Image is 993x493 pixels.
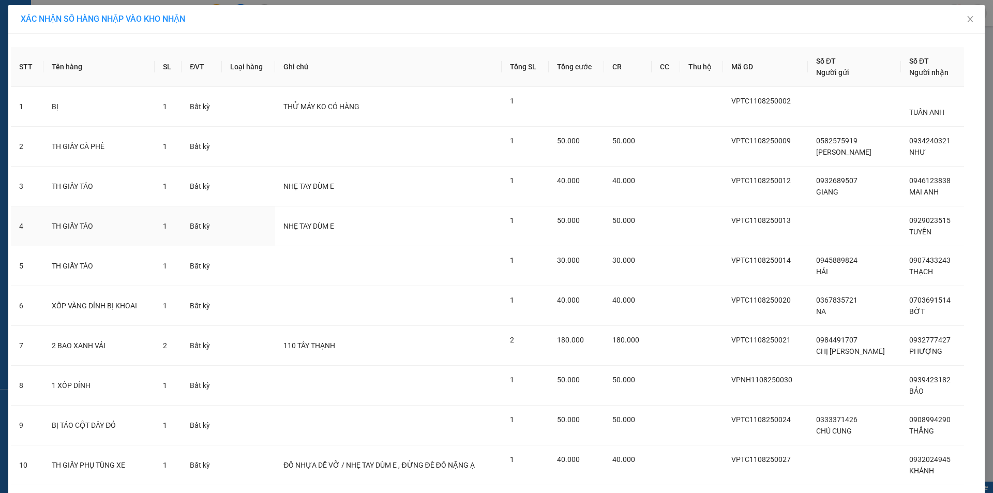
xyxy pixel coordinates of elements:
[11,246,43,286] td: 5
[510,336,514,344] span: 2
[43,326,155,366] td: 2 BAO XANH VẢI
[909,467,934,475] span: KHÁNH
[155,47,182,87] th: SL
[11,286,43,326] td: 6
[909,137,951,145] span: 0934240321
[909,188,939,196] span: MAI ANH
[549,47,605,87] th: Tổng cước
[557,137,580,145] span: 50.000
[275,47,502,87] th: Ghi chú
[909,228,931,236] span: TUYÊN
[163,102,167,111] span: 1
[731,216,791,225] span: VPTC1108250013
[731,137,791,145] span: VPTC1108250009
[43,127,155,167] td: TH GIẤY CÀ PHÊ
[163,302,167,310] span: 1
[816,307,826,316] span: NA
[557,415,580,424] span: 50.000
[182,406,221,445] td: Bất kỳ
[510,296,514,304] span: 1
[510,176,514,185] span: 1
[163,142,167,151] span: 1
[731,376,792,384] span: VPNH1108250030
[816,68,849,77] span: Người gửi
[909,176,951,185] span: 0946123838
[909,57,929,65] span: Số ĐT
[816,176,857,185] span: 0932689507
[43,47,155,87] th: Tên hàng
[557,176,580,185] span: 40.000
[909,108,944,116] span: TUẤN ANH
[43,406,155,445] td: BỊ TÁO CỘT DÂY ĐỎ
[163,381,167,390] span: 1
[612,176,635,185] span: 40.000
[11,445,43,485] td: 10
[816,347,885,355] span: CHỊ [PERSON_NAME]
[909,387,924,395] span: BẢO
[11,87,43,127] td: 1
[909,455,951,464] span: 0932024945
[909,216,951,225] span: 0929023515
[731,415,791,424] span: VPTC1108250024
[612,296,635,304] span: 40.000
[731,336,791,344] span: VPTC1108250021
[816,415,857,424] span: 0333371426
[182,326,221,366] td: Bất kỳ
[612,336,639,344] span: 180.000
[816,336,857,344] span: 0984491707
[816,137,857,145] span: 0582575919
[43,366,155,406] td: 1 XỐP DÍNH
[11,127,43,167] td: 2
[11,167,43,206] td: 3
[182,246,221,286] td: Bất kỳ
[43,246,155,286] td: TH GIẤY TÁO
[43,445,155,485] td: TH GIẤY PHỤ TÙNG XE
[11,47,43,87] th: STT
[909,68,949,77] span: Người nhận
[163,421,167,429] span: 1
[510,216,514,225] span: 1
[816,267,828,276] span: HẢI
[909,415,951,424] span: 0908994290
[283,182,334,190] span: NHẸ TAY DÙM E
[956,5,985,34] button: Close
[612,137,635,145] span: 50.000
[557,336,584,344] span: 180.000
[612,256,635,264] span: 30.000
[283,461,474,469] span: ĐỒ NHỰA DỄ VỠ / NHẸ TAY DÙM E , ĐỪNG ĐÈ ĐỒ NẶNG Ạ
[182,286,221,326] td: Bất kỳ
[283,222,334,230] span: NHẸ TAY DÙM E
[163,341,167,350] span: 2
[283,341,335,350] span: 110 TÂY THẠNH
[11,206,43,246] td: 4
[163,262,167,270] span: 1
[182,127,221,167] td: Bất kỳ
[612,415,635,424] span: 50.000
[731,256,791,264] span: VPTC1108250014
[510,97,514,105] span: 1
[510,455,514,464] span: 1
[816,256,857,264] span: 0945889824
[909,296,951,304] span: 0703691514
[731,97,791,105] span: VPTC1108250002
[11,326,43,366] td: 7
[283,102,359,111] span: THỬ MÁY KO CÓ HÀNG
[612,376,635,384] span: 50.000
[816,188,838,196] span: GIANG
[43,286,155,326] td: XỐP VÀNG DÍNH BỊ KHOAI
[909,336,951,344] span: 0932777427
[182,167,221,206] td: Bất kỳ
[816,57,836,65] span: Số ĐT
[163,222,167,230] span: 1
[652,47,680,87] th: CC
[43,206,155,246] td: TH GIẤY TÁO
[731,176,791,185] span: VPTC1108250012
[909,148,926,156] span: NHƯ
[909,307,925,316] span: BỚT
[604,47,652,87] th: CR
[43,87,155,127] td: BỊ
[502,47,548,87] th: Tổng SL
[510,415,514,424] span: 1
[966,15,974,23] span: close
[510,256,514,264] span: 1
